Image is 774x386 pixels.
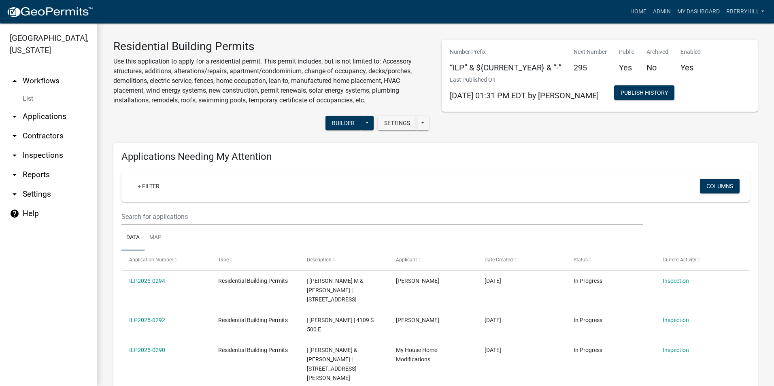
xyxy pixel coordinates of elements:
[619,63,634,72] h5: Yes
[450,48,561,56] p: Number Prefix
[131,179,166,193] a: + Filter
[723,4,768,19] a: rberryhill
[450,91,599,100] span: [DATE] 01:31 PM EDT by [PERSON_NAME]
[307,317,374,333] span: | ROSEBERRY, KEVIN J | 4109 S 500 E
[129,317,165,323] a: ILP2025-0292
[700,179,740,193] button: Columns
[619,48,634,56] p: Public
[121,250,211,270] datatable-header-cell: Application Number
[650,4,674,19] a: Admin
[663,317,689,323] a: Inspection
[218,347,288,353] span: Residential Building Permits
[614,90,674,97] wm-modal-confirm: Workflow Publish History
[307,278,364,303] span: | Gosser, Lynn M & James W Harris Jr | 7305 WHEELING PIKE
[574,63,607,72] h5: 295
[129,278,165,284] a: ILP2025-0294
[663,257,696,263] span: Current Activity
[10,170,19,180] i: arrow_drop_down
[10,209,19,218] i: help
[396,347,437,363] span: My House Home Modifications
[663,278,689,284] a: Inspection
[378,116,417,130] button: Settings
[680,63,701,72] h5: Yes
[485,278,501,284] span: 10/08/2025
[663,347,689,353] a: Inspection
[450,63,561,72] h5: “ILP” & ${CURRENT_YEAR} & “-”
[218,317,288,323] span: Residential Building Permits
[646,63,668,72] h5: No
[113,57,430,105] p: Use this application to apply for a residential permit. This permit includes, but is not limited ...
[121,151,750,163] h4: Applications Needing My Attention
[113,40,430,53] h3: Residential Building Permits
[211,250,300,270] datatable-header-cell: Type
[655,250,744,270] datatable-header-cell: Current Activity
[646,48,668,56] p: Archived
[614,85,674,100] button: Publish History
[396,278,439,284] span: James Harris
[574,257,588,263] span: Status
[574,278,602,284] span: In Progress
[121,225,145,251] a: Data
[10,189,19,199] i: arrow_drop_down
[396,317,439,323] span: Kevin Roseberry
[574,48,607,56] p: Next Number
[299,250,388,270] datatable-header-cell: Description
[450,76,599,84] p: Last Published On
[566,250,655,270] datatable-header-cell: Status
[129,257,173,263] span: Application Number
[129,347,165,353] a: ILP2025-0290
[218,278,288,284] span: Residential Building Permits
[574,317,602,323] span: In Progress
[325,116,361,130] button: Builder
[10,151,19,160] i: arrow_drop_down
[674,4,723,19] a: My Dashboard
[307,347,357,381] span: | Fritchman, Steven L & Rebecca L | 1008 S CORDER ST
[485,317,501,323] span: 10/07/2025
[477,250,566,270] datatable-header-cell: Date Created
[307,257,332,263] span: Description
[485,257,513,263] span: Date Created
[10,112,19,121] i: arrow_drop_down
[627,4,650,19] a: Home
[680,48,701,56] p: Enabled
[145,225,166,251] a: Map
[388,250,477,270] datatable-header-cell: Applicant
[121,208,643,225] input: Search for applications
[396,257,417,263] span: Applicant
[10,76,19,86] i: arrow_drop_up
[10,131,19,141] i: arrow_drop_down
[485,347,501,353] span: 10/06/2025
[574,347,602,353] span: In Progress
[218,257,229,263] span: Type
